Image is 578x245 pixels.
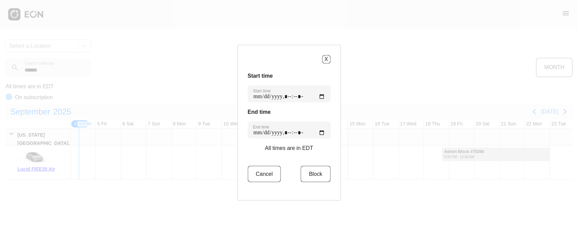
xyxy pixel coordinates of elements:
[248,166,281,182] button: Cancel
[265,144,313,152] p: All times are in EDT
[253,88,270,93] label: Start time
[322,55,330,63] button: X
[253,124,269,129] label: End time
[248,108,330,116] h3: End time
[248,72,330,80] h3: Start time
[301,166,330,182] button: Block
